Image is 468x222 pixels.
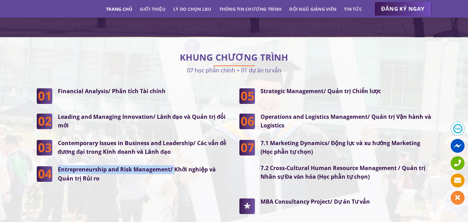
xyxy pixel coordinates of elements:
[381,5,425,13] span: ĐĂNG KÝ NGAY
[173,3,212,15] a: Lý do chọn LBU
[374,2,432,16] a: ĐĂNG KÝ NGAY
[140,3,166,15] a: Giới thiệu
[261,139,421,156] strong: 7.1 Marketing Dynamics/ Động lực và xu hướng Marketing (Học phần tự chọn)
[37,65,432,75] p: 07 học phần chính + 01 dự án tư vấn
[106,3,132,15] a: Trang chủ
[58,87,166,95] strong: Financial Analysis/ Phân tích Tài chính
[37,54,432,61] h2: KHUNG CHƯƠNG TRÌNH
[289,3,336,15] a: Đội ngũ giảng viên
[261,198,370,205] strong: MBA Consultancy Project/ Dự án Tư vấn
[219,3,282,15] a: Thông tin chương trình
[261,87,381,95] strong: Strategic Management/ Quản trị Chiến lược
[344,3,362,15] a: Tin tức
[58,113,226,130] strong: Leading and Managing Innovation/ Lãnh đạo và Quản trị đổi mới
[261,113,431,130] strong: Operations and Logistics Management/ Quản trị Vận hành và Logistics
[261,164,425,181] strong: 7.2 Cross-Cultural Human Resource Management / Quản trị Nhân sự Đa văn hóa (Học phần tự chọn)
[58,139,227,156] strong: Contemporary Issues in Business and Leadership/ Các vấn đề đương đại trong Kinh doanh và Lãnh đạo
[58,166,216,182] strong: Entrepreneurship and Risk Management/ Khởi nghiệp và Quản trị Rủi ro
